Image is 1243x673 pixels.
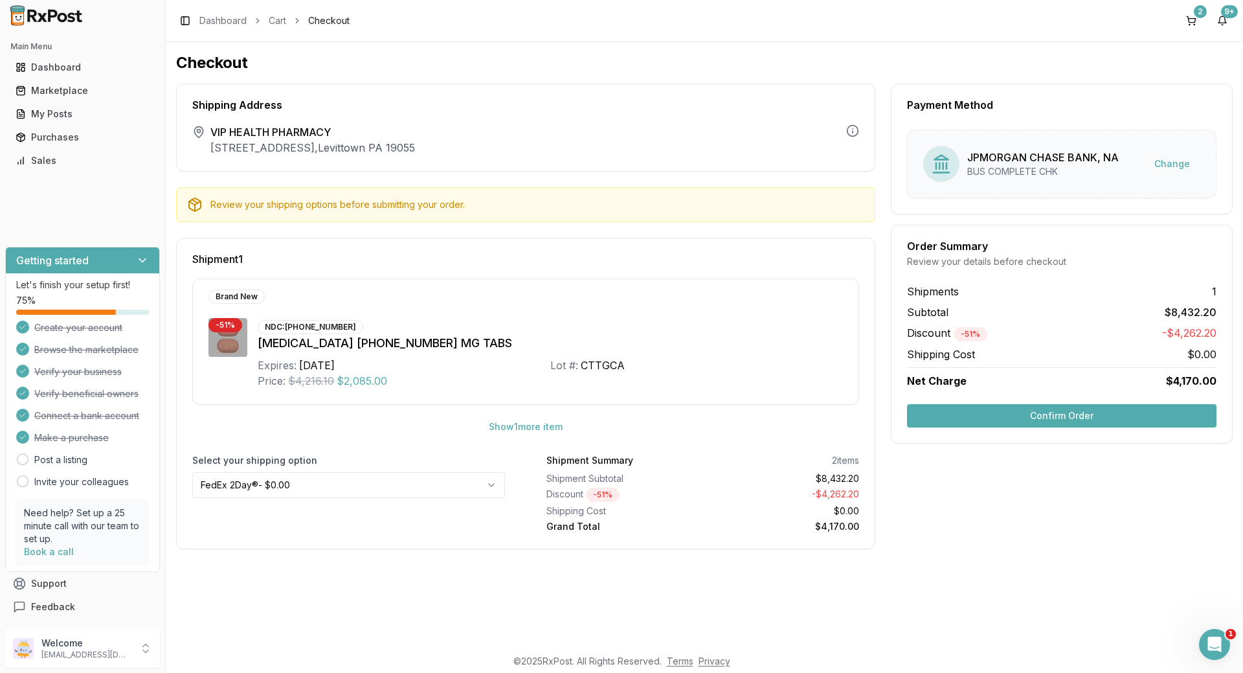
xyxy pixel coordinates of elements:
[24,546,74,557] a: Book a call
[546,472,698,485] div: Shipment Subtotal
[34,387,139,400] span: Verify beneficial owners
[13,638,34,659] img: User avatar
[10,126,155,149] a: Purchases
[5,5,88,26] img: RxPost Logo
[1199,629,1230,660] iframe: Intercom live chat
[16,253,89,268] h3: Getting started
[10,102,155,126] a: My Posts
[546,488,698,502] div: Discount
[337,373,387,389] span: $2,085.00
[708,505,860,518] div: $0.00
[954,327,987,341] div: - 51 %
[1187,347,1216,362] span: $0.00
[1165,304,1216,320] span: $8,432.20
[10,79,155,102] a: Marketplace
[16,61,150,74] div: Dashboard
[10,149,155,172] a: Sales
[16,108,150,120] div: My Posts
[1166,373,1216,389] span: $4,170.00
[210,140,415,155] p: [STREET_ADDRESS] , Levittown PA 19055
[10,41,155,52] h2: Main Menu
[192,254,243,264] span: Shipment 1
[34,453,87,466] a: Post a listing
[308,14,350,27] span: Checkout
[586,488,620,502] div: - 51 %
[5,150,160,171] button: Sales
[210,124,415,140] span: VIP HEALTH PHARMACY
[699,656,730,667] a: Privacy
[258,334,843,352] div: [MEDICAL_DATA] [PHONE_NUMBER] MG TABS
[34,321,122,334] span: Create your account
[5,572,160,595] button: Support
[16,279,149,291] p: Let's finish your setup first!
[269,14,286,27] a: Cart
[192,100,859,110] div: Shipping Address
[210,198,864,211] div: Review your shipping options before submitting your order.
[478,415,573,439] button: Show1more item
[907,241,1216,251] div: Order Summary
[208,318,242,332] div: - 51 %
[16,84,150,97] div: Marketplace
[208,290,265,304] div: Brand New
[907,304,948,320] span: Subtotal
[708,488,860,502] div: - $4,262.20
[546,520,698,533] div: Grand Total
[667,656,693,667] a: Terms
[16,154,150,167] div: Sales
[1212,10,1233,31] button: 9+
[907,374,967,387] span: Net Charge
[5,127,160,148] button: Purchases
[34,431,109,444] span: Make a purchase
[1212,284,1216,299] span: 1
[581,358,625,373] div: CTTGCA
[832,454,859,467] div: 2 items
[1221,5,1238,18] div: 9+
[299,358,335,373] div: [DATE]
[1144,152,1200,176] button: Change
[41,637,131,650] p: Welcome
[199,14,247,27] a: Dashboard
[16,131,150,144] div: Purchases
[288,373,334,389] span: $4,216.10
[208,318,247,357] img: Biktarvy 50-200-25 MG TABS
[708,472,860,485] div: $8,432.20
[16,294,36,307] span: 75 %
[907,347,975,362] span: Shipping Cost
[34,475,129,488] a: Invite your colleagues
[41,650,131,660] p: [EMAIL_ADDRESS][DOMAIN_NAME]
[907,100,1216,110] div: Payment Method
[907,284,959,299] span: Shipments
[176,52,1233,73] h1: Checkout
[5,80,160,101] button: Marketplace
[31,600,75,613] span: Feedback
[708,520,860,533] div: $4,170.00
[1194,5,1207,18] div: 2
[546,505,698,518] div: Shipping Cost
[546,454,633,467] div: Shipment Summary
[199,14,350,27] nav: breadcrumb
[258,358,297,373] div: Expires:
[258,320,363,334] div: NDC: [PHONE_NUMBER]
[5,104,160,124] button: My Posts
[5,57,160,78] button: Dashboard
[1226,629,1236,639] span: 1
[34,365,122,378] span: Verify your business
[1181,10,1202,31] button: 2
[907,255,1216,268] div: Review your details before checkout
[258,373,286,389] div: Price:
[24,507,141,545] p: Need help? Set up a 25 minute call with our team to set up.
[5,595,160,619] button: Feedback
[907,326,987,339] span: Discount
[550,358,578,373] div: Lot #:
[34,409,139,422] span: Connect a bank account
[10,56,155,79] a: Dashboard
[967,150,1119,165] div: JPMORGAN CHASE BANK, NA
[34,343,139,356] span: Browse the marketplace
[1162,325,1216,341] span: -$4,262.20
[967,165,1119,178] div: BUS COMPLETE CHK
[192,454,505,467] label: Select your shipping option
[907,404,1216,428] button: Confirm Order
